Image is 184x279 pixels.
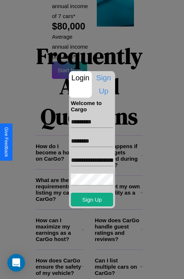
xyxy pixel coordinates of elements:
button: Sign Up [71,193,113,206]
h4: Welcome to Cargo [71,100,113,112]
div: Open Intercom Messenger [7,254,25,272]
p: Sign Up [92,71,115,98]
div: Give Feedback [4,127,9,157]
p: Login [69,71,92,84]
